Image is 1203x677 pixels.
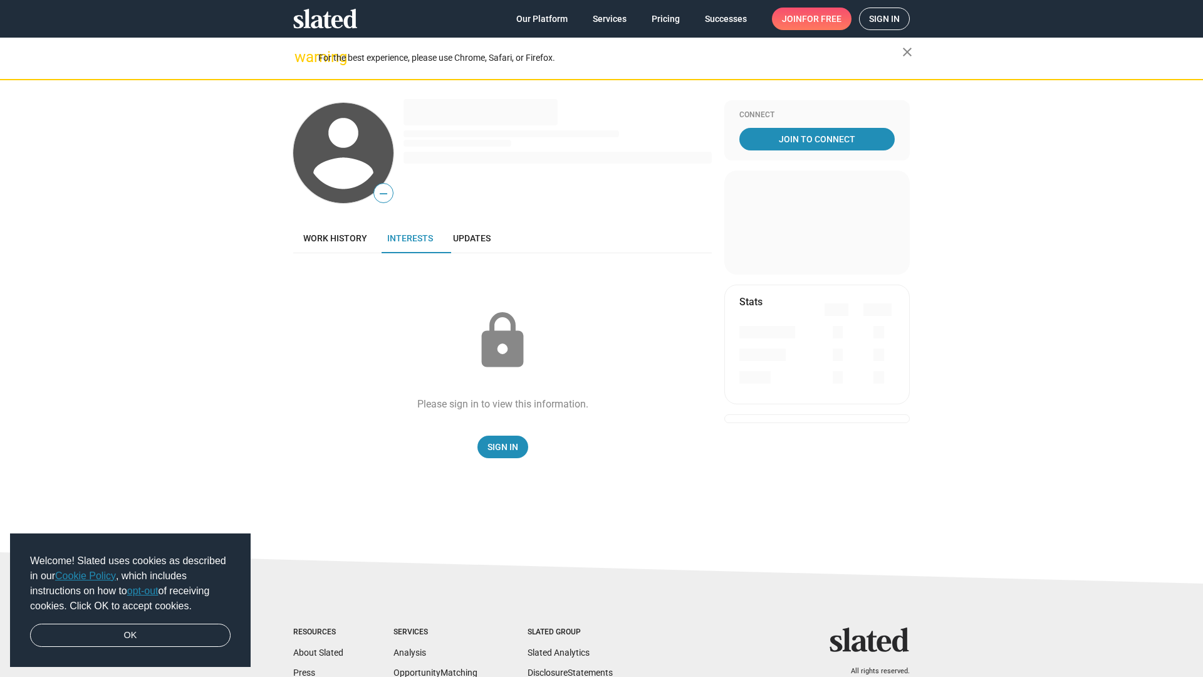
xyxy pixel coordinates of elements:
span: Services [593,8,627,30]
a: opt-out [127,585,159,596]
span: Join [782,8,841,30]
div: For the best experience, please use Chrome, Safari, or Firefox. [318,50,902,66]
div: cookieconsent [10,533,251,668]
a: Pricing [642,8,690,30]
a: Successes [695,8,757,30]
div: Connect [739,110,895,120]
a: Interests [377,223,443,253]
span: Join To Connect [742,128,892,150]
span: Work history [303,233,367,243]
a: Join To Connect [739,128,895,150]
mat-card-title: Stats [739,295,763,308]
span: — [374,186,393,202]
span: Successes [705,8,747,30]
div: Slated Group [528,627,613,638]
a: Cookie Policy [55,570,116,581]
a: dismiss cookie message [30,624,231,648]
span: Our Platform [516,8,568,30]
span: for free [802,8,841,30]
div: Services [393,627,477,638]
a: Work history [293,223,377,253]
a: Joinfor free [772,8,851,30]
a: Sign in [859,8,910,30]
a: Updates [443,223,501,253]
mat-icon: close [900,45,915,60]
span: Updates [453,233,491,243]
a: Services [583,8,637,30]
div: Resources [293,627,343,638]
span: Sign in [869,8,900,29]
a: Slated Analytics [528,648,590,658]
a: Sign In [477,436,528,458]
div: Please sign in to view this information. [417,397,588,411]
span: Interests [387,233,433,243]
a: Our Platform [506,8,578,30]
mat-icon: lock [471,310,534,372]
span: Pricing [652,8,680,30]
span: Sign In [487,436,518,458]
a: About Slated [293,648,343,658]
mat-icon: warning [294,50,310,65]
a: Analysis [393,648,426,658]
span: Welcome! Slated uses cookies as described in our , which includes instructions on how to of recei... [30,554,231,614]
